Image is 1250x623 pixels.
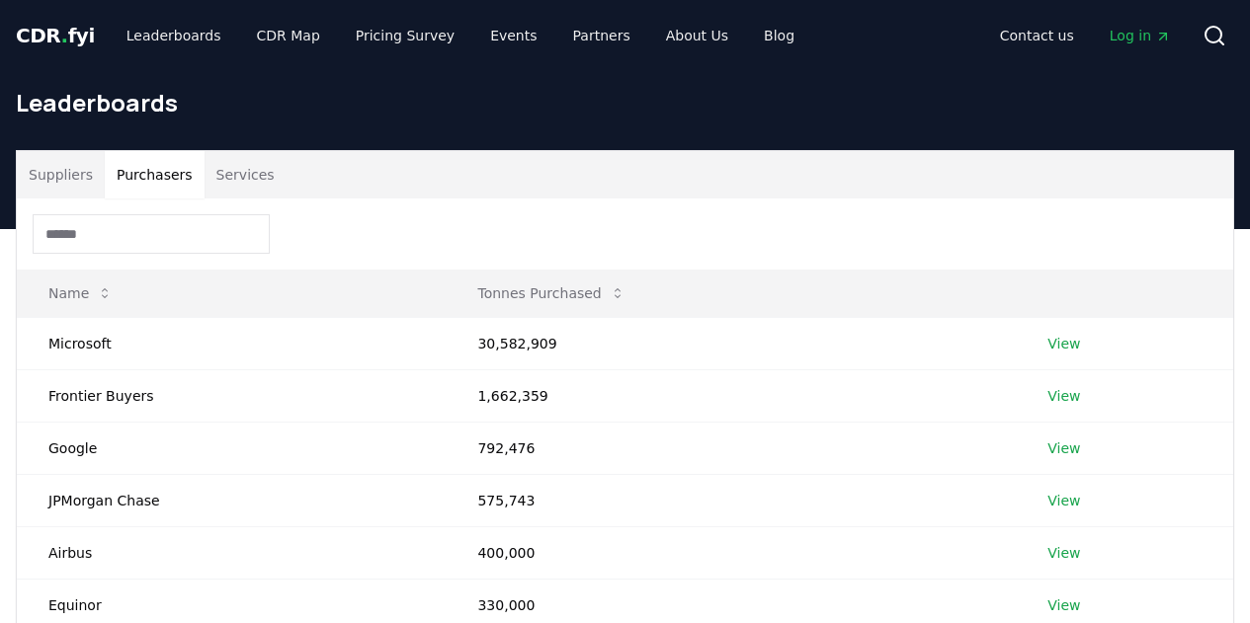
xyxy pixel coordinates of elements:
td: Google [17,422,446,474]
button: Name [33,273,128,313]
a: Events [474,18,552,53]
a: Log in [1094,18,1187,53]
td: 400,000 [446,526,1016,579]
td: Airbus [17,526,446,579]
a: View [1047,595,1080,615]
h1: Leaderboards [16,87,1234,118]
button: Purchasers [105,151,205,198]
button: Tonnes Purchased [461,273,640,313]
a: Leaderboards [111,18,237,53]
td: JPMorgan Chase [17,474,446,526]
td: Microsoft [17,317,446,369]
td: 575,743 [446,474,1016,526]
span: Log in [1110,26,1171,45]
a: View [1047,491,1080,510]
button: Suppliers [17,151,105,198]
nav: Main [111,18,810,53]
nav: Main [984,18,1187,53]
a: Partners [557,18,646,53]
a: View [1047,543,1080,563]
td: 792,476 [446,422,1016,474]
td: 1,662,359 [446,369,1016,422]
a: View [1047,386,1080,406]
a: Contact us [984,18,1090,53]
a: CDR.fyi [16,22,95,49]
a: CDR Map [241,18,336,53]
span: . [61,24,68,47]
a: Blog [748,18,810,53]
a: View [1047,334,1080,353]
td: Frontier Buyers [17,369,446,422]
button: Services [205,151,287,198]
span: CDR fyi [16,24,95,47]
a: Pricing Survey [340,18,470,53]
a: About Us [650,18,744,53]
td: 30,582,909 [446,317,1016,369]
a: View [1047,438,1080,458]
